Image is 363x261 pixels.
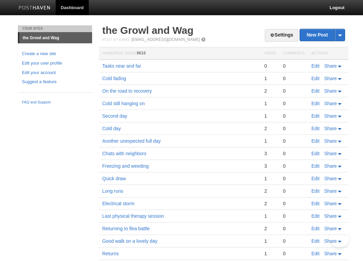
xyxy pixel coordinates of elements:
[324,251,337,256] span: Share
[19,32,92,43] a: the Growl and Wag
[324,101,337,106] span: Share
[324,63,337,69] span: Share
[102,138,161,144] a: Another unexpected full day
[324,201,337,206] span: Share
[102,238,157,244] a: Good walk on a lovely day
[324,76,337,81] span: Share
[264,226,276,232] div: 2
[22,50,88,57] a: Create a new site
[102,201,135,206] a: Electrical storm
[264,188,276,194] div: 2
[102,176,126,181] a: Quick draw
[324,238,337,244] span: Share
[311,126,319,131] a: Edit
[283,63,305,69] div: 0
[264,63,276,69] div: 0
[261,47,279,60] th: Views
[283,213,305,219] div: 0
[324,113,337,119] span: Share
[264,88,276,94] div: 2
[102,113,127,119] a: Second day
[264,100,276,106] div: 1
[102,151,146,156] a: Chats with neighbors
[283,175,305,182] div: 0
[311,188,319,194] a: Edit
[264,163,276,169] div: 3
[283,163,305,169] div: 0
[283,88,305,94] div: 0
[324,226,337,231] span: Share
[102,76,126,81] a: Cold fading
[324,213,337,219] span: Share
[99,47,261,60] th: Homepage Views
[132,37,200,42] a: [EMAIL_ADDRESS][DOMAIN_NAME]
[311,138,319,144] a: Edit
[283,238,305,244] div: 0
[324,88,337,94] span: Share
[311,201,319,206] a: Edit
[283,251,305,257] div: 0
[22,60,88,67] a: Edit your user profile
[311,213,319,219] a: Edit
[137,51,146,55] span: 8616
[264,175,276,182] div: 1
[300,29,345,41] a: New Post
[311,151,319,156] a: Edit
[329,227,350,247] iframe: Help Scout Beacon - Open
[264,113,276,119] div: 1
[280,47,308,60] th: Comments
[102,213,164,219] a: Last physical therapy session
[102,188,123,194] a: Long runs
[311,163,319,169] a: Edit
[264,150,276,157] div: 3
[102,226,150,231] a: Returning to flea battle
[102,163,149,169] a: Freezing and weeding
[102,25,194,36] a: the Growl and Wag
[19,6,51,11] img: Posthaven-bar
[22,78,88,86] a: Suggest a feature
[102,251,119,256] a: Returns
[311,88,319,94] a: Edit
[283,138,305,144] div: 0
[308,47,348,60] th: Actions
[311,226,319,231] a: Edit
[311,76,319,81] a: Edit
[311,251,319,256] a: Edit
[264,138,276,144] div: 1
[283,200,305,207] div: 0
[265,29,298,42] a: Settings
[324,163,337,169] span: Share
[264,251,276,257] div: 1
[102,101,145,106] a: Cold still hanging on
[102,38,130,42] span: Post by Email
[311,63,319,69] a: Edit
[264,213,276,219] div: 1
[324,188,337,194] span: Share
[283,188,305,194] div: 0
[283,150,305,157] div: 0
[22,99,88,105] a: FAQ and Support
[311,113,319,119] a: Edit
[311,101,319,106] a: Edit
[102,126,121,131] a: Cold day
[324,138,337,144] span: Share
[311,176,319,181] a: Edit
[283,100,305,106] div: 0
[283,75,305,81] div: 0
[264,238,276,244] div: 1
[22,69,88,76] a: Edit your account
[283,226,305,232] div: 0
[102,63,141,69] a: Tasks near and far
[264,200,276,207] div: 2
[311,238,319,244] a: Edit
[102,88,152,94] a: On the road to recovery
[283,113,305,119] div: 0
[324,151,337,156] span: Share
[264,125,276,132] div: 2
[18,25,92,32] li: Your Sites
[264,75,276,81] div: 1
[324,176,337,181] span: Share
[283,125,305,132] div: 0
[324,126,337,131] span: Share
